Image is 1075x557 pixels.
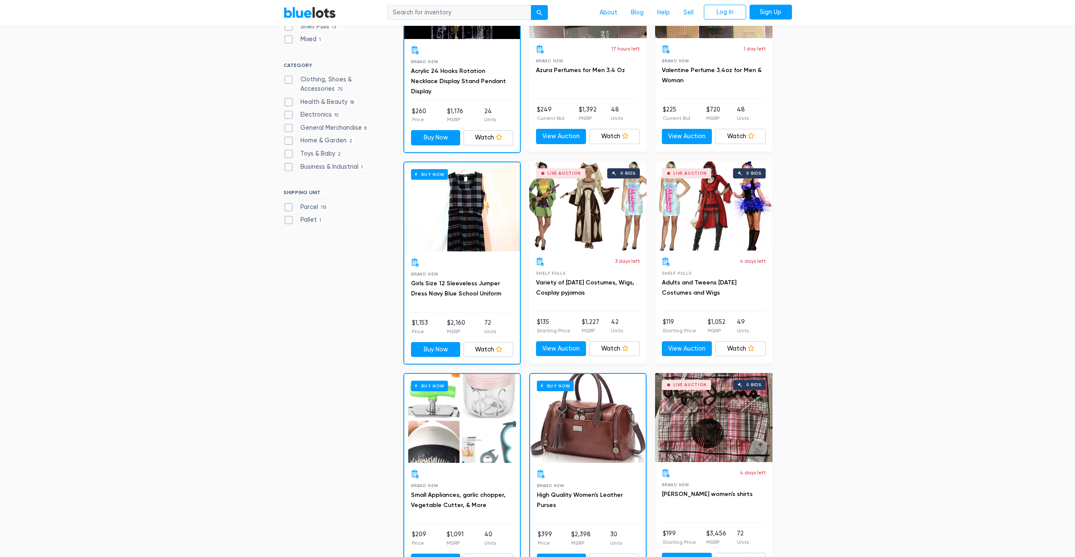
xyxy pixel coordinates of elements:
p: Units [484,116,496,123]
li: 72 [737,529,749,546]
label: Health & Beauty [283,97,357,107]
li: $2,160 [447,318,465,335]
p: MSRP [706,538,726,546]
span: Brand New [662,482,689,487]
li: $2,398 [571,530,591,547]
span: 1 [317,217,324,224]
p: MSRP [447,116,463,123]
li: $1,091 [447,530,464,547]
li: $3,456 [706,529,726,546]
div: Live Auction [547,171,581,175]
span: Brand New [411,483,439,488]
a: Buy Now [530,374,646,463]
span: 2 [347,138,355,145]
p: 4 days left [740,469,766,476]
label: Business & Industrial [283,162,366,172]
p: 4 days left [740,257,766,265]
a: Watch [464,342,513,357]
p: Units [611,327,623,334]
span: Brand New [662,58,689,63]
p: MSRP [708,327,725,334]
li: $1,227 [582,317,599,334]
input: Search for inventory [387,5,531,20]
li: 40 [484,530,496,547]
label: General Merchandise [283,123,369,133]
div: 0 bids [746,171,761,175]
li: $209 [412,530,426,547]
li: $135 [537,317,570,334]
span: 18 [347,99,357,106]
p: Units [737,327,749,334]
li: $249 [537,105,564,122]
a: Girls Size 12 Sleeveless Jumper Dress Navy Blue School Uniform [411,280,501,297]
a: Watch [715,129,766,144]
h6: Buy Now [537,381,574,391]
span: Shelf Pulls [662,271,692,276]
div: 0 bids [620,171,636,175]
h6: SHIPPING UNIT [283,189,385,199]
li: $119 [663,317,696,334]
span: 13 [329,24,339,31]
label: Toys & Baby [283,149,344,159]
li: $1,176 [447,107,463,124]
li: $199 [663,529,696,546]
a: Help [650,5,677,21]
span: Brand New [411,272,439,276]
a: About [593,5,624,21]
p: Starting Price [663,538,696,546]
a: Live Auction 0 bids [529,162,647,251]
li: $720 [706,105,720,122]
li: 24 [484,107,496,124]
a: Watch [589,129,640,144]
span: Brand New [411,59,439,64]
span: 2 [335,151,344,158]
p: Units [611,114,623,122]
a: Sign Up [750,5,792,20]
li: 48 [611,105,623,122]
div: Live Auction [673,383,707,387]
a: Log In [704,5,746,20]
p: 1 day left [744,45,766,53]
a: Buy Now [404,374,520,463]
h6: Buy Now [411,381,448,391]
span: 115 [318,204,330,211]
li: $260 [412,107,426,124]
a: Live Auction 0 bids [655,162,772,251]
a: Watch [464,130,513,145]
a: Valentine Perfume 3.4oz for Men & Woman [662,67,761,84]
a: Blog [624,5,650,21]
p: Current Bid [537,114,564,122]
span: Brand New [537,483,564,488]
label: Clothing, Shoes & Accessories [283,75,385,93]
span: 8 [362,125,369,132]
p: 17 hours left [611,45,640,53]
div: 0 bids [746,383,761,387]
li: 48 [737,105,749,122]
a: View Auction [536,129,586,144]
p: Units [737,114,749,122]
li: $1,153 [412,318,428,335]
p: MSRP [571,539,591,547]
p: Price [412,539,426,547]
span: 1 [358,164,366,171]
a: BlueLots [283,6,336,19]
h6: Buy Now [411,169,448,180]
p: Price [538,539,552,547]
a: Buy Now [411,342,461,357]
a: Variety of [DATE] Costumes, Wigs, Cosplay pyjamas [536,279,634,296]
p: Units [737,538,749,546]
div: Live Auction [673,171,707,175]
span: Shelf Pulls [536,271,566,276]
li: 30 [610,530,622,547]
a: [PERSON_NAME] women's shirts [662,490,753,498]
a: View Auction [662,341,712,356]
a: Watch [715,341,766,356]
label: Shelf Pulls [283,22,339,31]
span: Brand New [536,58,564,63]
a: Watch [589,341,640,356]
label: Pallet [283,215,324,225]
p: Starting Price [663,327,696,334]
a: Acrylic 24 Hooks Rotation Necklace Display Stand Pendant Display [411,67,506,95]
a: High Quality Women's Leather Purses [537,491,623,509]
li: 72 [484,318,496,335]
